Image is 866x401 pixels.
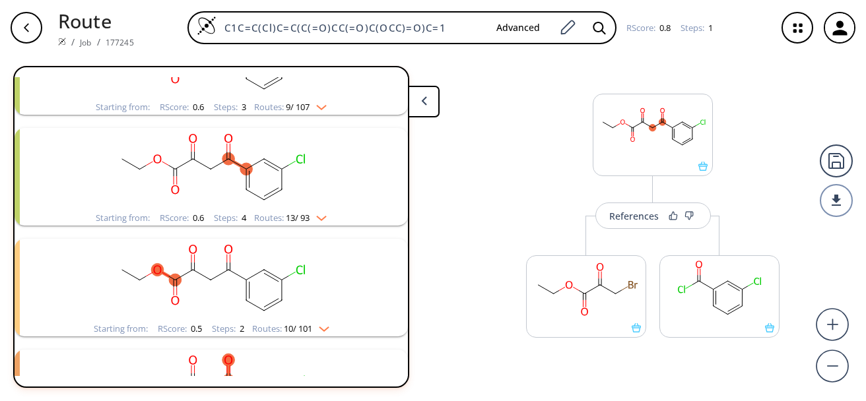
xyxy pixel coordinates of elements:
[593,94,712,162] svg: CCOC(=O)C(=O)CC(=O)c1cccc(Cl)c1
[197,16,216,36] img: Logo Spaya
[286,214,310,222] span: 13 / 93
[94,324,148,333] div: Starting from:
[214,103,246,111] div: Steps :
[660,256,779,323] svg: O=C(Cl)c1cccc(Cl)c1
[191,101,204,113] span: 0.6
[58,7,134,35] p: Route
[254,214,327,222] div: Routes:
[158,324,202,333] div: RScore :
[254,103,327,111] div: Routes:
[609,212,659,220] div: References
[312,321,329,332] img: Down
[527,256,646,323] svg: CCOC(=O)C(=O)CBr
[189,323,202,334] span: 0.5
[191,212,204,224] span: 0.6
[626,24,671,32] div: RScore :
[681,24,713,32] div: Steps :
[252,324,329,333] div: Routes:
[214,214,246,222] div: Steps :
[96,103,150,111] div: Starting from:
[240,101,246,113] span: 3
[96,214,150,222] div: Starting from:
[657,22,671,34] span: 0.8
[706,22,713,34] span: 1
[40,128,383,210] svg: CCOC(=O)C(=O)CC(=O)c1cccc(Cl)c1
[310,100,327,110] img: Down
[40,239,383,321] svg: CCOC(=O)C(=O)CC(=O)c1cccc(Cl)c1
[486,16,550,40] button: Advanced
[58,38,66,46] img: Spaya logo
[310,210,327,221] img: Down
[160,214,204,222] div: RScore :
[240,212,246,224] span: 4
[212,324,244,333] div: Steps :
[595,202,711,229] button: References
[80,37,91,48] a: Job
[160,103,204,111] div: RScore :
[106,37,134,48] a: 177245
[286,103,310,111] span: 9 / 107
[238,323,244,334] span: 2
[97,35,100,49] li: /
[284,324,312,333] span: 10 / 101
[71,35,75,49] li: /
[216,21,486,34] input: Enter SMILES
